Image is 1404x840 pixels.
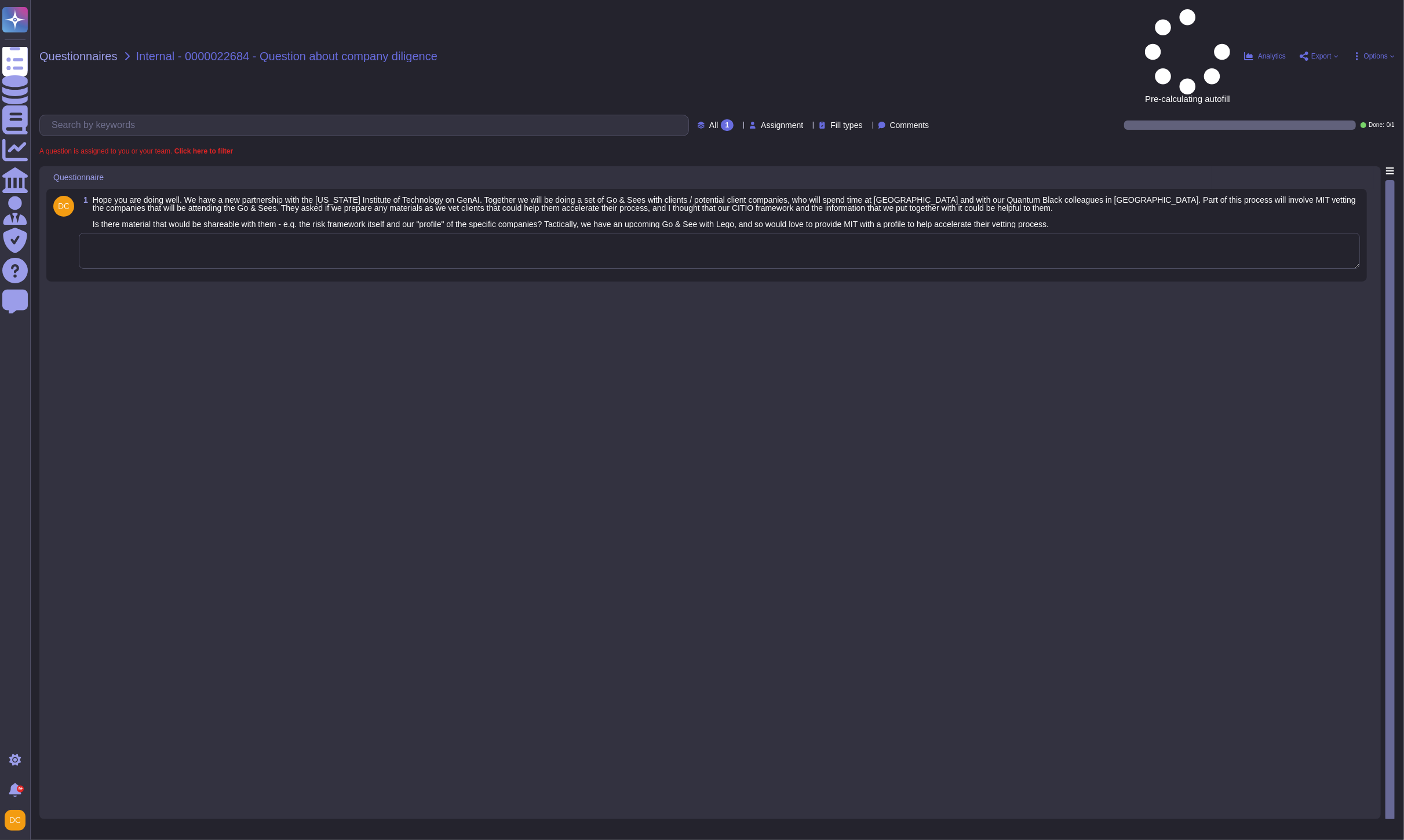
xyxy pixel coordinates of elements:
img: user [5,810,25,831]
span: Questionnaires [39,50,118,62]
span: A question is assigned to you or your team. [39,148,233,155]
span: All [709,121,719,129]
span: Fill types [830,121,862,129]
span: Options [1364,53,1388,60]
button: user [2,808,34,833]
span: Internal - 0000022684 - Question about company diligence [136,50,437,62]
span: Questionnaire [53,173,104,181]
div: 1 [721,119,734,131]
span: Comments [890,121,929,129]
span: Export [1311,53,1332,60]
span: Analytics [1258,53,1286,60]
button: Analytics [1244,52,1286,61]
span: Done: [1369,122,1384,128]
div: 9+ [17,786,24,792]
span: 1 [79,196,88,204]
span: 0 / 1 [1387,122,1395,128]
span: Pre-calculating autofill [1145,9,1230,103]
span: Hope you are doing well. We have a new partnership with the [US_STATE] Institute of Technology on... [93,195,1356,229]
input: Search by keywords [46,115,688,136]
b: Click here to filter [172,147,233,155]
img: user [53,196,74,217]
span: Assignment [761,121,803,129]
